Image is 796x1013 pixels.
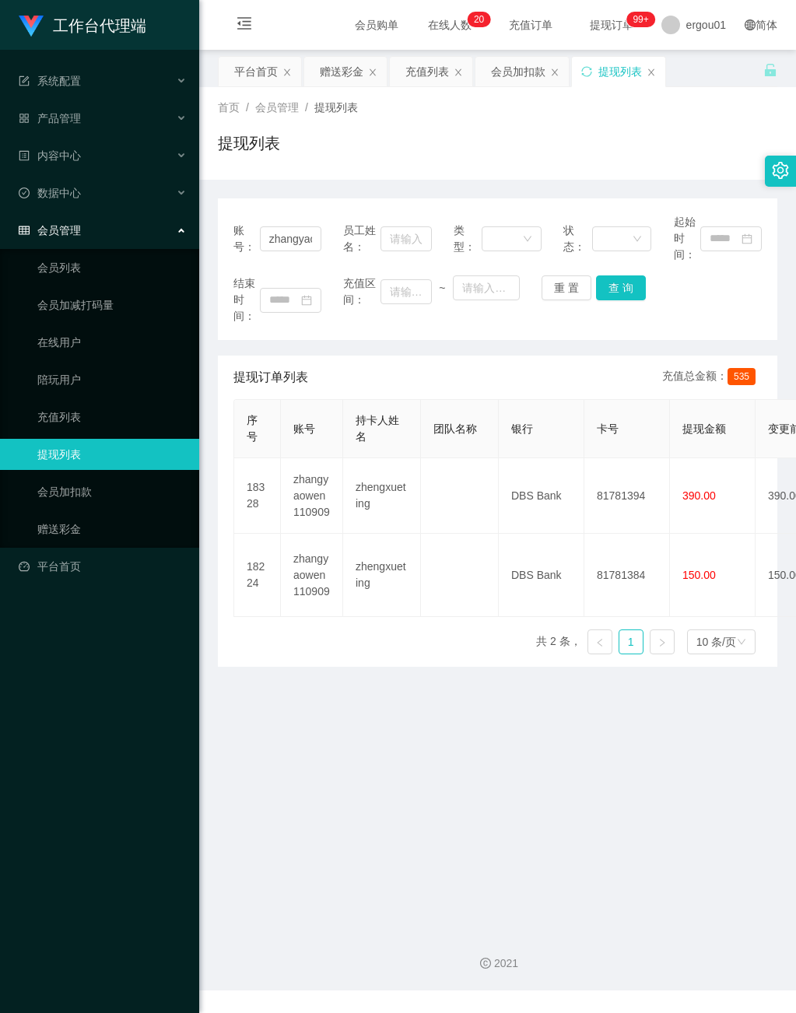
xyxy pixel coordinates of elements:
span: 数据中心 [19,187,81,199]
span: 提现列表 [314,101,358,114]
td: 81781384 [584,534,670,617]
i: 图标: close [550,68,559,77]
a: 会员列表 [37,252,187,283]
span: 团队名称 [433,422,477,435]
span: 535 [728,368,756,385]
td: 81781394 [584,458,670,534]
a: 提现列表 [37,439,187,470]
span: 持卡人姓名 [356,414,399,443]
a: 工作台代理端 [19,19,146,31]
a: 在线用户 [37,327,187,358]
span: 银行 [511,422,533,435]
span: 状态： [563,223,592,255]
i: 图标: right [657,638,667,647]
div: 充值总金额： [662,368,762,387]
span: 账号： [233,223,260,255]
td: zhangyaowen110909 [281,534,343,617]
span: 150.00 [682,569,716,581]
td: zhengxueting [343,534,421,617]
i: 图标: close [454,68,463,77]
i: 图标: setting [772,162,789,179]
sup: 20 [468,12,490,27]
span: 结束时间： [233,275,260,324]
span: 会员管理 [19,224,81,237]
a: 充值列表 [37,401,187,433]
div: 赠送彩金 [320,57,363,86]
li: 下一页 [650,629,675,654]
a: 1 [619,630,643,654]
input: 请输入 [260,226,322,251]
i: 图标: close [647,68,656,77]
input: 请输入最小值为 [380,279,432,304]
span: 内容中心 [19,149,81,162]
span: / [246,101,249,114]
span: 序号 [247,414,258,443]
span: 会员管理 [255,101,299,114]
li: 1 [619,629,643,654]
td: zhangyaowen110909 [281,458,343,534]
td: DBS Bank [499,534,584,617]
i: 图标: sync [581,66,592,77]
i: 图标: close [368,68,377,77]
i: 图标: copyright [480,958,491,969]
div: 充值列表 [405,57,449,86]
span: 卡号 [597,422,619,435]
span: 类型： [454,223,482,255]
img: logo.9652507e.png [19,16,44,37]
i: 图标: global [745,19,756,30]
li: 共 2 条， [536,629,581,654]
span: 系统配置 [19,75,81,87]
span: 首页 [218,101,240,114]
div: 提现列表 [598,57,642,86]
h1: 工作台代理端 [53,1,146,51]
span: 在线人数 [420,19,479,30]
i: 图标: unlock [763,63,777,77]
p: 0 [479,12,485,27]
span: 充值订单 [501,19,560,30]
a: 会员加扣款 [37,476,187,507]
i: 图标: check-circle-o [19,188,30,198]
a: 图标: dashboard平台首页 [19,551,187,582]
span: 起始时间： [674,214,700,263]
i: 图标: form [19,75,30,86]
i: 图标: calendar [742,233,752,244]
i: 图标: close [282,68,292,77]
i: 图标: calendar [301,295,312,306]
input: 请输入最大值为 [453,275,520,300]
span: 产品管理 [19,112,81,124]
span: 提现订单列表 [233,368,308,387]
td: 18328 [234,458,281,534]
a: 赠送彩金 [37,514,187,545]
button: 重 置 [542,275,591,300]
span: ~ [432,280,454,296]
i: 图标: down [633,234,642,245]
button: 查 询 [596,275,646,300]
i: 图标: profile [19,150,30,161]
span: 提现订单 [582,19,641,30]
i: 图标: table [19,225,30,236]
h1: 提现列表 [218,131,280,155]
p: 2 [474,12,479,27]
a: 陪玩用户 [37,364,187,395]
span: 账号 [293,422,315,435]
span: / [305,101,308,114]
span: 充值区间： [343,275,380,308]
sup: 1000 [626,12,654,27]
a: 会员加减打码量 [37,289,187,321]
li: 上一页 [587,629,612,654]
td: zhengxueting [343,458,421,534]
td: DBS Bank [499,458,584,534]
input: 请输入 [380,226,432,251]
span: 390.00 [682,489,716,502]
i: 图标: menu-fold [218,1,271,51]
span: 员工姓名： [343,223,380,255]
i: 图标: down [523,234,532,245]
div: 平台首页 [234,57,278,86]
td: 18224 [234,534,281,617]
div: 2021 [212,955,784,972]
div: 会员加扣款 [491,57,545,86]
i: 图标: left [595,638,605,647]
div: 10 条/页 [696,630,736,654]
span: 提现金额 [682,422,726,435]
i: 图标: down [737,637,746,648]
